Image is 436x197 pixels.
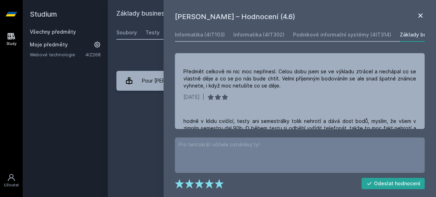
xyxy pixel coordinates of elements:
div: Pour [PERSON_NAME] [142,74,194,88]
a: Testy [145,26,160,40]
a: Pour [PERSON_NAME] 5 hodnocení 4.6 [116,71,427,91]
div: Uživatel [4,182,19,188]
a: Webové technologie [30,51,85,58]
a: 4IZ268 [85,52,101,57]
div: Soubory [116,29,137,36]
div: | [203,94,204,101]
a: Study [1,28,21,50]
div: Předmět celkově mi nic moc nepřinesl. Celou dobu jsem se ve výkladu ztrácel a nechápal co se vlas... [183,68,416,89]
div: [DATE] [183,94,200,101]
a: Uživatel [1,170,21,191]
div: Study [6,41,17,46]
a: Všechny předměty [30,29,76,35]
a: Soubory [116,26,137,40]
span: Moje předměty [30,41,68,48]
div: Testy [145,29,160,36]
h2: Základy business intelligence (4IT336) [116,9,348,20]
